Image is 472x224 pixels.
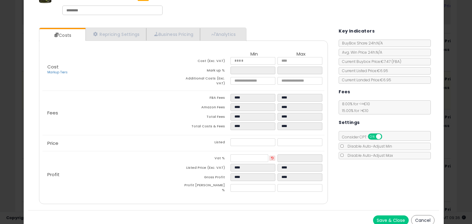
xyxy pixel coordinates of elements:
[339,27,375,35] h5: Key Indicators
[183,94,230,103] td: FBA Fees
[339,101,370,113] span: 8.00 % for <= €10
[146,28,200,41] a: Business Pricing
[339,119,360,126] h5: Settings
[391,59,401,64] span: ( FBA )
[42,64,183,75] p: Cost
[339,88,350,96] h5: Fees
[339,59,401,64] span: Current Buybox Price:
[381,134,391,139] span: OFF
[339,108,368,113] span: 15.00 % for > €10
[183,173,230,183] td: Gross Profit
[47,70,68,75] a: Markup Tiers
[183,103,230,113] td: Amazon Fees
[339,77,391,83] span: Current Landed Price: €6.95
[183,154,230,164] td: Vat %
[183,138,230,148] td: Listed
[183,122,230,132] td: Total Costs & Fees
[183,183,230,194] td: Profit [PERSON_NAME] %
[368,134,376,139] span: ON
[183,67,230,76] td: Mark up %
[42,141,183,146] p: Price
[183,164,230,173] td: Listed Price (Exc. VAT)
[339,50,382,55] span: Avg. Win Price 24h: N/A
[42,172,183,177] p: Profit
[277,52,324,57] th: Max
[200,28,246,41] a: Analytics
[42,110,183,115] p: Fees
[183,76,230,87] td: Additional Costs (Exc. VAT)
[339,41,383,46] span: BuyBox Share 24h: N/A
[85,28,146,41] a: Repricing Settings
[339,134,390,140] span: Consider CPT:
[183,113,230,122] td: Total Fees
[183,57,230,67] td: Cost (Exc. VAT)
[344,153,393,158] span: Disable Auto-Adjust Max
[339,68,388,73] span: Current Listed Price: €6.95
[39,29,85,41] a: Costs
[230,52,277,57] th: Min
[381,59,401,64] span: €7.47
[344,144,392,149] span: Disable Auto-Adjust Min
